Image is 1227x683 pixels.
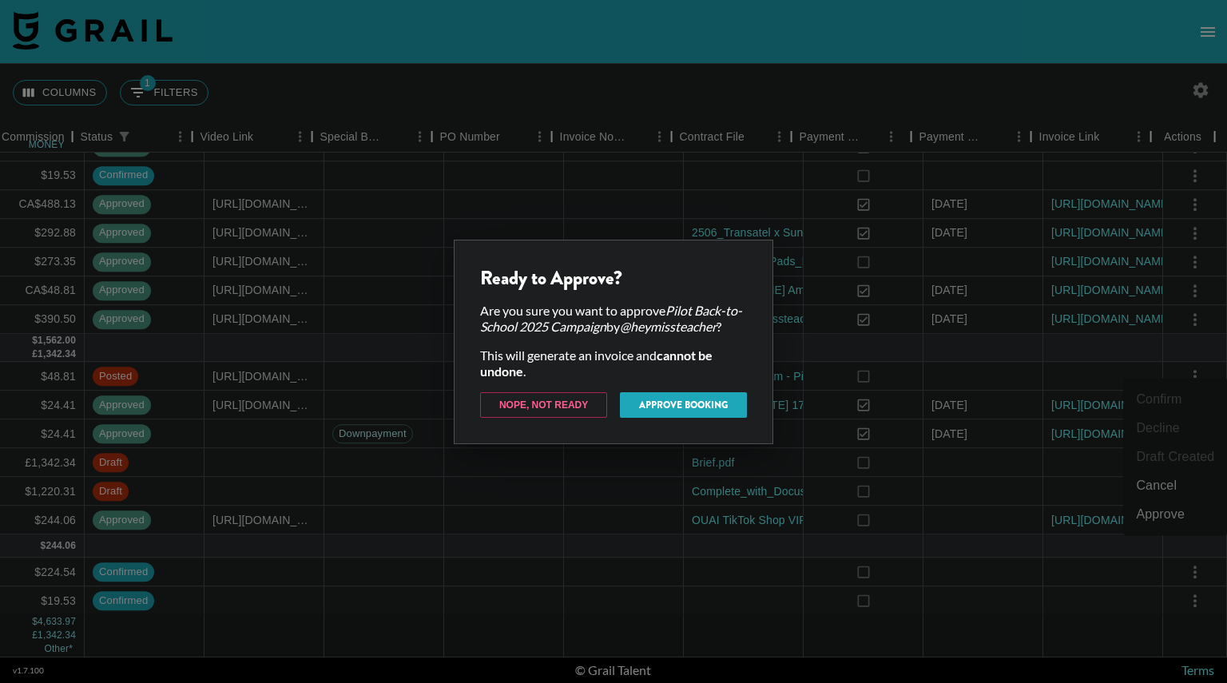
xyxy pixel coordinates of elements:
[480,347,747,379] div: This will generate an invoice and .
[480,347,713,379] strong: cannot be undone
[620,319,717,334] em: @ heymissteacher
[480,392,607,418] button: Nope, Not Ready
[620,392,747,418] button: Approve Booking
[480,303,742,334] em: Pilot Back-to-School 2025 Campaign
[480,303,747,335] div: Are you sure you want to approve by ?
[480,266,747,290] div: Ready to Approve?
